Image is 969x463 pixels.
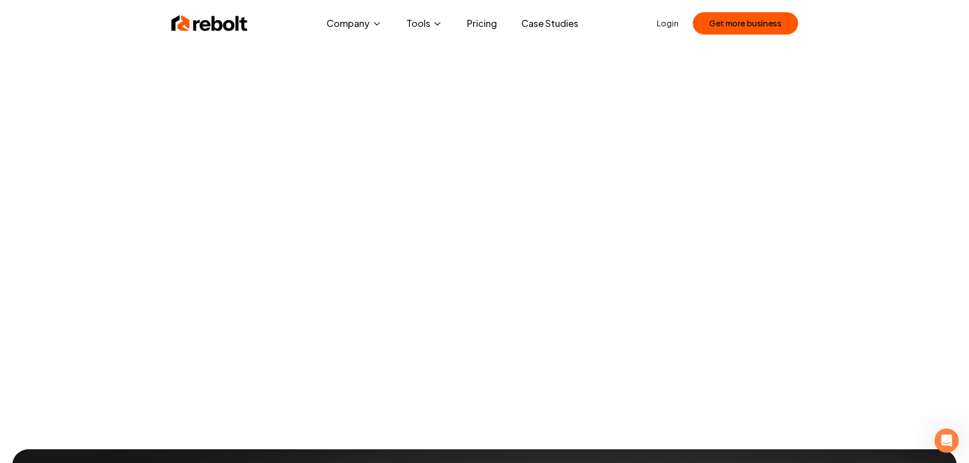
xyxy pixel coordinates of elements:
a: Case Studies [513,13,586,34]
a: Login [657,17,679,29]
img: Rebolt Logo [171,13,248,34]
button: Get more business [693,12,798,35]
a: Pricing [459,13,505,34]
iframe: Intercom live chat [934,428,959,453]
button: Tools [398,13,451,34]
button: Company [318,13,390,34]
